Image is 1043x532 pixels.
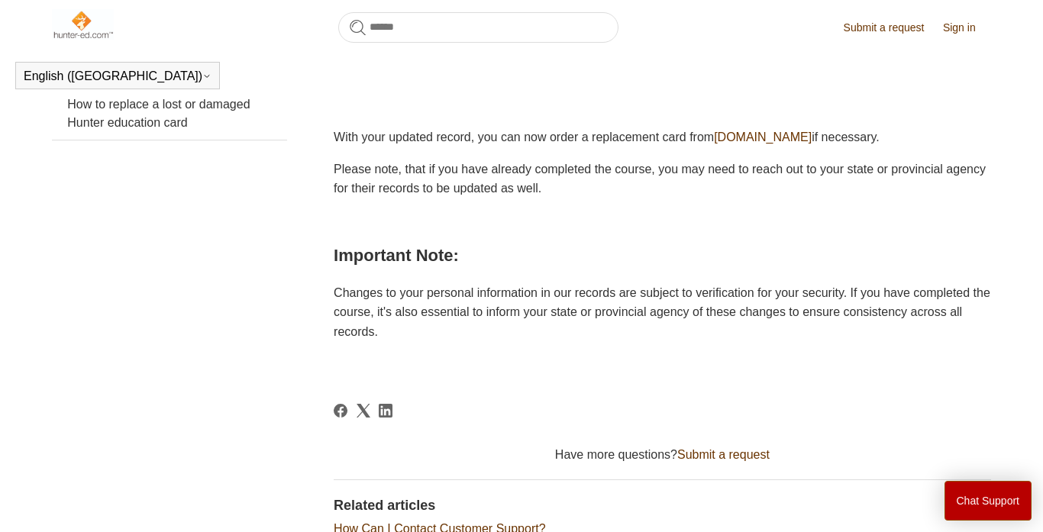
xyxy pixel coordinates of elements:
[338,12,618,43] input: Search
[334,446,991,464] div: Have more questions?
[714,131,812,143] a: [DOMAIN_NAME]
[357,404,370,418] svg: Share this page on X Corp
[334,163,986,195] span: Please note, that if you have already completed the course, you may need to reach out to your sta...
[334,404,347,418] a: Facebook
[945,481,1032,521] button: Chat Support
[52,88,286,140] a: How to replace a lost or damaged Hunter education card
[357,404,370,418] a: X Corp
[334,242,991,269] h2: Important Note:
[943,20,991,36] a: Sign in
[379,404,392,418] a: LinkedIn
[24,69,212,83] button: English ([GEOGRAPHIC_DATA])
[52,9,114,40] img: Hunter-Ed Help Center home page
[334,127,991,147] p: With your updated record, you can now order a replacement card from if necessary.
[334,404,347,418] svg: Share this page on Facebook
[677,448,770,461] a: Submit a request
[334,495,991,516] h2: Related articles
[844,20,940,36] a: Submit a request
[334,283,991,342] p: Changes to your personal information in our records are subject to verification for your security...
[379,404,392,418] svg: Share this page on LinkedIn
